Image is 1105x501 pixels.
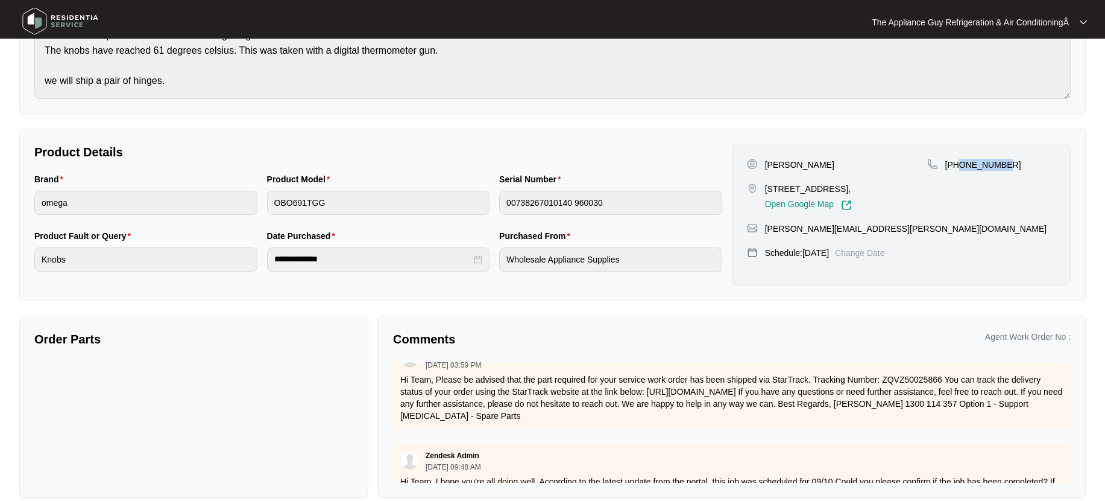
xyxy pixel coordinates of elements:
input: Product Model [267,191,490,215]
p: Order Parts [34,331,353,348]
img: map-pin [927,159,938,170]
input: Serial Number [499,191,722,215]
p: Schedule: [DATE] [765,247,829,259]
label: Date Purchased [267,230,340,242]
p: [STREET_ADDRESS], [765,183,852,195]
p: Change Date [835,247,885,259]
input: Date Purchased [274,253,472,266]
img: dropdown arrow [1080,19,1087,25]
p: The Appliance Guy Refrigeration & Air ConditioningÂ [872,16,1069,28]
p: [DATE] 03:59 PM [426,362,481,369]
input: Purchased From [499,247,722,272]
textarea: Fault: The temperature control knobs are getting hot when the oven is in service. The knobs have ... [34,18,1071,99]
label: Product Fault or Query [34,230,136,242]
img: residentia service logo [18,3,102,39]
img: map-pin [747,183,758,194]
p: Comments [393,331,723,348]
p: Hi Team, Please be advised that the part required for your service work order has been shipped vi... [400,374,1063,422]
input: Brand [34,191,257,215]
label: Purchased From [499,230,575,242]
img: Link-External [841,200,852,211]
img: user-pin [747,159,758,170]
input: Product Fault or Query [34,247,257,272]
p: Agent Work Order No : [985,331,1071,343]
p: [PERSON_NAME][EMAIL_ADDRESS][PERSON_NAME][DOMAIN_NAME] [765,223,1047,235]
label: Brand [34,173,68,185]
p: [DATE] 09:48 AM [426,464,481,471]
a: Open Google Map [765,200,852,211]
img: map-pin [747,247,758,258]
img: user.svg [401,452,419,470]
p: Zendesk Admin [426,451,479,461]
img: map-pin [747,223,758,234]
label: Product Model [267,173,335,185]
label: Serial Number [499,173,565,185]
p: [PHONE_NUMBER] [945,159,1021,171]
p: [PERSON_NAME] [765,159,834,171]
p: Product Details [34,144,722,161]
